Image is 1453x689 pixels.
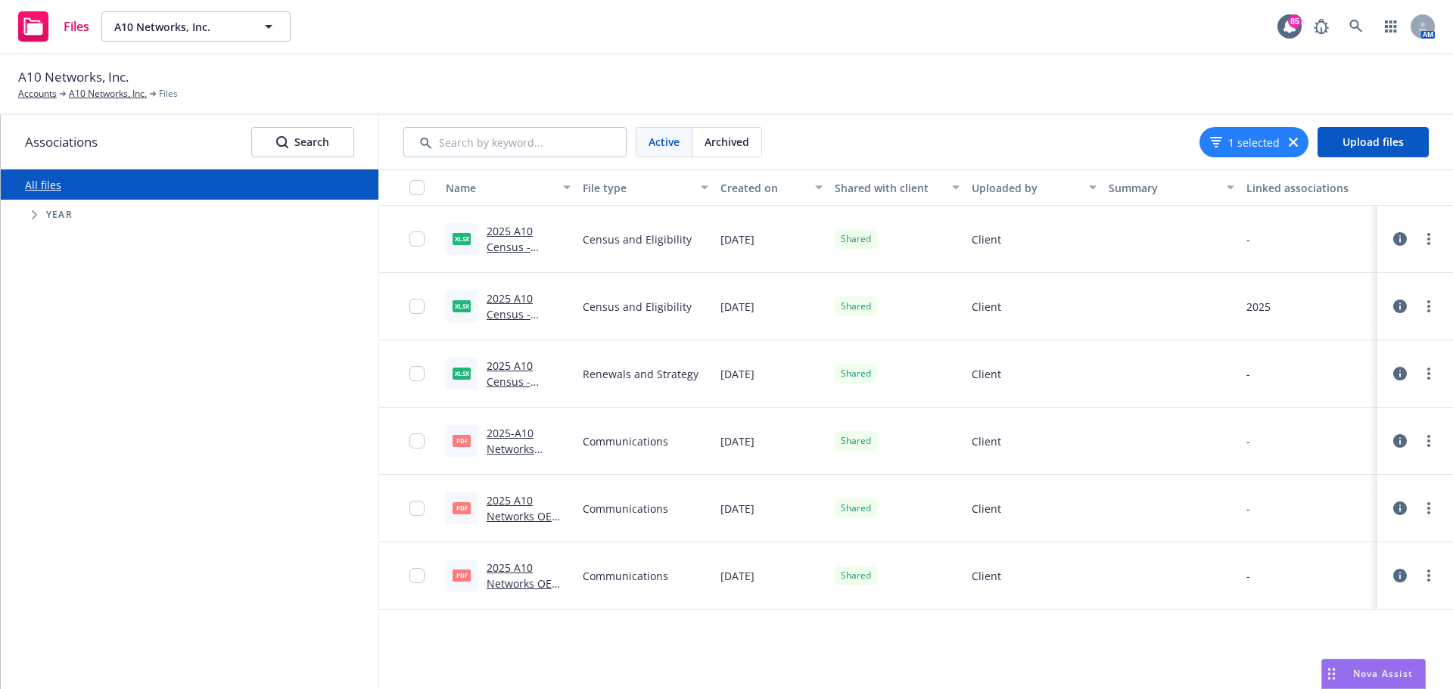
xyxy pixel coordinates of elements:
[446,180,554,196] div: Name
[1246,501,1250,517] div: -
[46,210,73,219] span: Year
[409,299,425,314] input: Toggle Row Selected
[720,568,755,584] span: [DATE]
[101,11,291,42] button: A10 Networks, Inc.
[720,433,755,449] span: [DATE]
[720,180,806,196] div: Created on
[583,433,668,449] span: Communications
[409,501,425,516] input: Toggle Row Selected
[1376,11,1406,42] a: Switch app
[1306,11,1336,42] a: Report a Bug
[1420,297,1438,315] a: more
[1246,433,1250,449] div: -
[453,300,471,312] span: xlsx
[841,434,871,448] span: Shared
[409,568,425,583] input: Toggle Row Selected
[18,87,57,101] a: Accounts
[966,169,1103,206] button: Uploaded by
[1246,366,1250,382] div: -
[583,568,668,584] span: Communications
[1353,667,1413,680] span: Nova Assist
[251,127,354,157] button: SearchSearch
[972,568,1001,584] span: Client
[714,169,829,206] button: Created on
[972,433,1001,449] span: Client
[829,169,966,206] button: Shared with client
[453,233,471,244] span: xlsx
[1246,231,1250,247] div: -
[841,501,871,515] span: Shared
[1210,135,1280,151] button: 1 selected
[1343,135,1404,149] span: Upload files
[276,128,329,157] div: Search
[1341,11,1371,42] a: Search
[69,87,147,101] a: A10 Networks, Inc.
[159,87,178,101] span: Files
[1246,568,1250,584] div: -
[583,231,692,247] span: Census and Eligibility
[972,366,1001,382] span: Client
[453,570,471,581] span: pdf
[1420,432,1438,450] a: more
[409,231,425,247] input: Toggle Row Selected
[1246,180,1371,196] div: Linked associations
[1,200,378,230] div: Tree Example
[577,169,714,206] button: File type
[841,299,871,313] span: Shared
[25,132,98,152] span: Associations
[409,180,425,195] input: Select all
[487,426,562,488] a: 2025-A10 Networks Benefit Guide - Final.pdf
[1103,169,1240,206] button: Summary
[1318,127,1429,157] button: Upload files
[487,560,552,622] a: 2025 A10 Networks OE Memo - Final.pdf
[440,169,577,206] button: Name
[487,358,568,436] a: 2025 A10 Census - Member Level_[DATE].xlsx
[25,178,61,192] a: All files
[487,291,568,369] a: 2025 A10 Census - Member Level_[DATE].xlsx
[1420,566,1438,585] a: more
[487,224,568,302] a: 2025 A10 Census - Member Level_[DATE].xlsx
[453,368,471,379] span: xlsx
[720,501,755,517] span: [DATE]
[583,366,698,382] span: Renewals and Strategy
[487,493,558,555] a: 2025 A10 Networks OE Presentation -Final.pdf
[972,501,1001,517] span: Client
[409,433,425,448] input: Toggle Row Selected
[1420,230,1438,248] a: more
[453,435,471,446] span: pdf
[972,299,1001,315] span: Client
[835,180,943,196] div: Shared with client
[972,231,1001,247] span: Client
[841,232,871,246] span: Shared
[409,366,425,381] input: Toggle Row Selected
[720,231,755,247] span: [DATE]
[720,366,755,382] span: [DATE]
[1246,299,1271,315] div: 2025
[1322,660,1341,688] div: Drag to move
[583,299,692,315] span: Census and Eligibility
[841,569,871,582] span: Shared
[114,19,245,35] span: A10 Networks, Inc.
[276,136,288,148] svg: Search
[1109,180,1217,196] div: Summary
[12,5,95,48] a: Files
[1240,169,1377,206] button: Linked associations
[1321,659,1426,689] button: Nova Assist
[403,127,627,157] input: Search by keyword...
[453,502,471,514] span: pdf
[1420,365,1438,383] a: more
[649,134,680,150] span: Active
[705,134,749,150] span: Archived
[18,67,129,87] span: A10 Networks, Inc.
[841,367,871,380] span: Shared
[64,20,89,33] span: Files
[1420,499,1438,517] a: more
[583,180,691,196] div: File type
[720,299,755,315] span: [DATE]
[972,180,1080,196] div: Uploaded by
[1288,14,1302,28] div: 85
[583,501,668,517] span: Communications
